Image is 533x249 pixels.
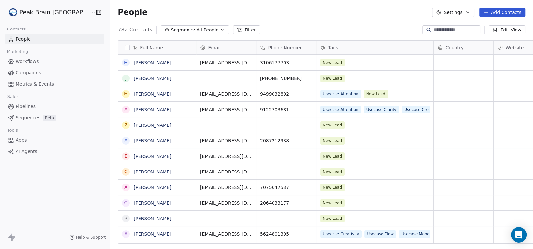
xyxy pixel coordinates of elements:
span: [EMAIL_ADDRESS][DOMAIN_NAME] [200,184,252,191]
a: [PERSON_NAME] [134,123,171,128]
div: Tags [316,41,433,54]
button: Edit View [489,25,525,34]
span: Campaigns [16,69,41,76]
span: Usecase Attention [320,106,361,113]
button: Add Contacts [479,8,525,17]
div: Country [434,41,493,54]
div: A [124,106,127,113]
a: [PERSON_NAME] [134,76,171,81]
button: Filter [233,25,260,34]
div: Z [124,122,127,128]
span: Apps [16,137,27,144]
button: Settings [432,8,474,17]
span: [EMAIL_ADDRESS][DOMAIN_NAME] [200,137,252,144]
span: Sales [5,92,21,101]
a: Campaigns [5,67,104,78]
a: [PERSON_NAME] [134,107,171,112]
a: Help & Support [69,235,106,240]
span: Full Name [140,44,163,51]
span: [PHONE_NUMBER] [260,75,302,82]
span: Country [445,44,464,51]
span: New Lead [320,121,345,129]
div: A [124,231,127,237]
div: A [124,184,127,191]
span: Usecase Mood [399,230,432,238]
span: 2087212938 [260,137,289,144]
div: R [124,215,127,222]
a: [PERSON_NAME] [134,185,171,190]
span: [EMAIL_ADDRESS][DOMAIN_NAME] [200,59,252,66]
span: [EMAIL_ADDRESS][DOMAIN_NAME] [200,153,252,160]
span: 2064033177 [260,200,289,206]
span: New Lead [320,152,345,160]
button: Peak Brain [GEOGRAPHIC_DATA] [8,7,87,18]
span: People [16,36,31,42]
div: A [124,137,127,144]
span: Usecase Attention [320,90,361,98]
span: Tools [5,125,20,135]
div: E [125,153,127,160]
span: 9499032892 [260,91,289,97]
a: [PERSON_NAME] [134,200,171,206]
a: [PERSON_NAME] [134,138,171,143]
span: Help & Support [76,235,106,240]
span: 3106177703 [260,59,289,66]
span: Beta [43,115,56,121]
span: Phone Number [268,44,302,51]
span: Marketing [4,47,31,56]
a: [PERSON_NAME] [134,231,171,237]
div: m [124,90,128,97]
span: New Lead [320,168,345,176]
a: People [5,34,104,44]
a: Workflows [5,56,104,67]
span: All People [197,27,219,33]
div: M [124,59,128,66]
span: New Lead [320,137,345,145]
span: Segments: [171,27,195,33]
div: Email [196,41,256,54]
span: Tags [328,44,338,51]
span: Contacts [4,24,29,34]
span: Email [208,44,221,51]
div: Phone Number [256,41,316,54]
a: AI Agents [5,146,104,157]
span: Usecase Creativity [320,230,362,238]
span: Usecase Clarity [364,106,399,113]
div: C [124,168,127,175]
span: New Lead [320,184,345,191]
span: 7075647537 [260,184,289,191]
span: New Lead [320,215,345,222]
a: Metrics & Events [5,79,104,89]
div: Open Intercom Messenger [511,227,527,243]
span: Sequences [16,114,40,121]
a: [PERSON_NAME] [134,60,171,65]
span: [EMAIL_ADDRESS][DOMAIN_NAME] [200,231,252,237]
span: Metrics & Events [16,81,54,88]
div: O [124,199,128,206]
a: [PERSON_NAME] [134,216,171,221]
span: New Lead [320,59,345,66]
span: 5624801395 [260,231,289,237]
span: Usecase Flow [365,230,396,238]
a: [PERSON_NAME] [134,154,171,159]
span: [EMAIL_ADDRESS][DOMAIN_NAME] [200,200,252,206]
a: Apps [5,135,104,146]
div: J [125,75,127,82]
span: [EMAIL_ADDRESS][DOMAIN_NAME] [200,91,252,97]
span: 782 Contacts [118,26,152,34]
a: SequencesBeta [5,113,104,123]
span: Pipelines [16,103,36,110]
div: Full Name [118,41,196,54]
a: [PERSON_NAME] [134,169,171,174]
span: Workflows [16,58,39,65]
span: Usecase Creativity [402,106,443,113]
span: [EMAIL_ADDRESS][DOMAIN_NAME] [200,169,252,175]
span: Website [505,44,524,51]
span: New Lead [320,199,345,207]
span: AI Agents [16,148,37,155]
span: New Lead [320,75,345,82]
span: People [118,7,147,17]
a: Pipelines [5,101,104,112]
span: New Lead [364,90,388,98]
span: 9122703681 [260,106,289,113]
